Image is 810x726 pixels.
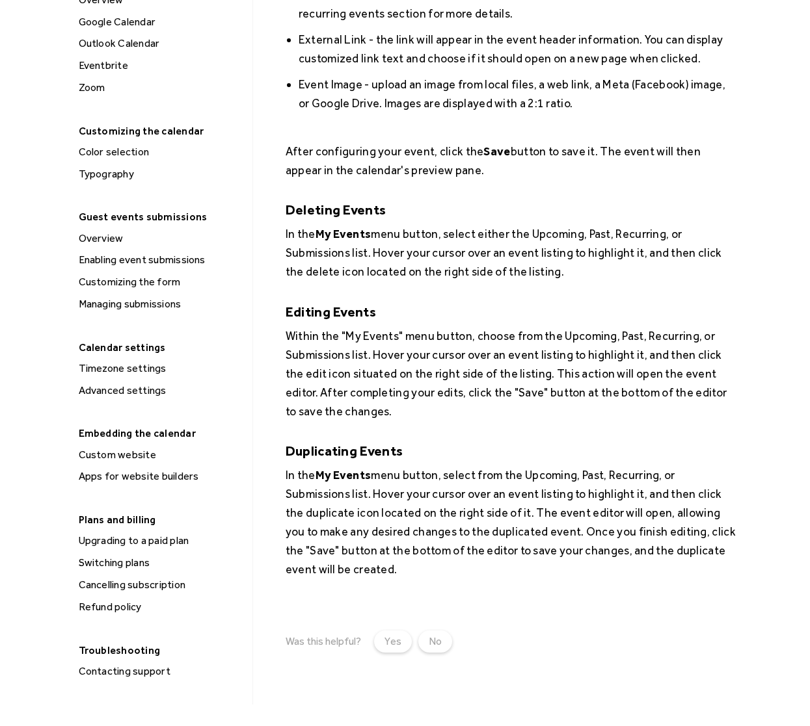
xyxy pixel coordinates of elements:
div: Enabling event submissions [75,252,247,268]
a: Apps for website builders [74,468,247,485]
div: Typography [75,166,247,183]
p: After configuring your event, click the button to save it. The event will then appear in the cale... [286,123,738,179]
a: Managing submissions [74,296,247,313]
a: Outlook Calendar [74,35,247,52]
a: Timezone settings [74,360,247,377]
a: Enabling event submissions [74,252,247,268]
div: Yes [385,634,401,649]
strong: My Events [316,227,371,240]
div: Google Calendar [75,14,247,31]
a: Google Calendar [74,14,247,31]
h5: Editing Events [286,302,738,321]
a: Refund policy [74,599,247,616]
p: In the menu button, select either the Upcoming, Past, Recurring, or Submissions list. Hover your ... [286,224,738,281]
a: Eventbrite [74,57,247,74]
div: Managing submissions [75,296,247,313]
a: Customizing the form [74,274,247,291]
strong: Save [483,144,510,158]
div: Upgrading to a paid plan [75,532,247,549]
a: Overview [74,230,247,247]
a: Switching plans [74,554,247,571]
a: Color selection [74,144,247,161]
a: No [418,630,452,653]
a: Upgrading to a paid plan [74,532,247,549]
div: Troubleshooting [72,640,246,660]
p: In the menu button, select from the Upcoming, Past, Recurring, or Submissions list. Hover your cu... [286,465,738,578]
div: Switching plans [75,554,247,571]
div: Custom website [75,447,247,463]
div: Cancelling subscription [75,577,247,593]
div: Zoom [75,79,247,96]
a: Custom website [74,447,247,463]
div: Advanced settings [75,382,247,399]
div: Plans and billing [72,510,246,530]
div: Embedding the calendar [72,423,246,443]
a: Zoom [74,79,247,96]
a: Advanced settings [74,382,247,399]
div: Customizing the calendar [72,121,246,141]
li: Event Image - upload an image from local files, a web link, a Meta (Facebook) image, or Google Dr... [299,75,738,112]
h5: Duplicating Events [286,441,738,460]
div: Timezone settings [75,360,247,377]
a: Contacting support [74,663,247,680]
div: Calendar settings [72,337,246,357]
div: Overview [75,230,247,247]
div: Eventbrite [75,57,247,74]
li: External Link - the link will appear in the event header information. You can display customized ... [299,30,738,68]
div: Was this helpful? [286,635,361,647]
div: Contacting support [75,663,247,680]
div: Guest events submissions [72,207,246,227]
p: Within the "My Events" menu button, choose from the Upcoming, Past, Recurring, or Submissions lis... [286,326,738,421]
h5: Deleting Events [286,200,738,219]
a: Yes [374,630,412,653]
a: Cancelling subscription [74,577,247,593]
a: Typography [74,166,247,183]
div: Apps for website builders [75,468,247,485]
div: No [429,634,442,649]
div: Customizing the form [75,274,247,291]
div: Color selection [75,144,247,161]
strong: My Events [316,468,371,482]
div: Refund policy [75,599,247,616]
div: Outlook Calendar [75,35,247,52]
